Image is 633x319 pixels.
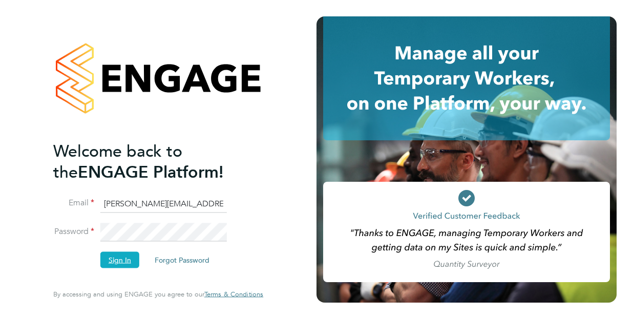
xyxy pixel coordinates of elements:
button: Sign In [100,252,139,268]
label: Email [53,198,94,208]
input: Enter your work email... [100,195,227,213]
label: Password [53,226,94,237]
span: By accessing and using ENGAGE you agree to our [53,290,263,299]
a: Terms & Conditions [204,290,263,299]
button: Forgot Password [146,252,218,268]
span: Welcome back to the [53,141,182,182]
h2: ENGAGE Platform! [53,140,253,182]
